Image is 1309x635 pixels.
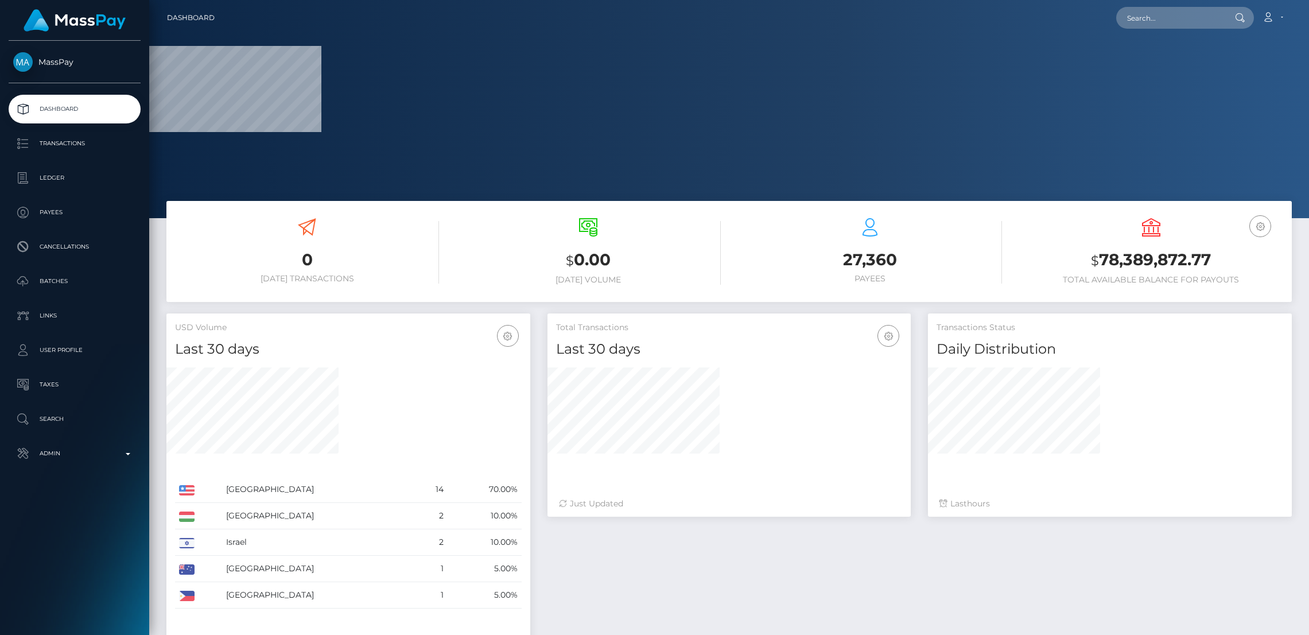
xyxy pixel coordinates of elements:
a: Cancellations [9,233,141,261]
td: 10.00% [448,503,522,529]
small: $ [566,253,574,269]
h5: Transactions Status [937,322,1283,334]
p: Ledger [13,169,136,187]
td: [GEOGRAPHIC_DATA] [222,503,415,529]
small: $ [1091,253,1099,269]
span: MassPay [9,57,141,67]
img: US.png [179,485,195,495]
p: Taxes [13,376,136,393]
td: 5.00% [448,556,522,582]
td: [GEOGRAPHIC_DATA] [222,477,415,503]
td: 70.00% [448,477,522,503]
p: Admin [13,445,136,462]
a: Taxes [9,370,141,399]
a: Transactions [9,129,141,158]
p: Batches [13,273,136,290]
a: Links [9,301,141,330]
h6: [DATE] Transactions [175,274,439,284]
p: Dashboard [13,100,136,118]
td: 1 [415,556,448,582]
img: MassPay [13,52,33,72]
a: Dashboard [9,95,141,123]
td: [GEOGRAPHIC_DATA] [222,556,415,582]
h6: [DATE] Volume [456,275,720,285]
img: HU.png [179,512,195,522]
p: Search [13,411,136,428]
h3: 27,360 [738,249,1002,271]
h5: USD Volume [175,322,522,334]
h6: Total Available Balance for Payouts [1019,275,1283,285]
td: 1 [415,582,448,609]
p: Payees [13,204,136,221]
div: Just Updated [559,498,900,510]
a: Batches [9,267,141,296]
h4: Last 30 days [556,339,903,359]
p: Transactions [13,135,136,152]
h4: Last 30 days [175,339,522,359]
img: IL.png [179,538,195,548]
h3: 0 [175,249,439,271]
p: Links [13,307,136,324]
h3: 78,389,872.77 [1019,249,1283,272]
td: Israel [222,529,415,556]
a: Dashboard [167,6,215,30]
h5: Total Transactions [556,322,903,334]
input: Search... [1116,7,1224,29]
h4: Daily Distribution [937,339,1283,359]
p: User Profile [13,342,136,359]
a: Search [9,405,141,433]
td: 14 [415,477,448,503]
td: 2 [415,529,448,556]
td: 10.00% [448,529,522,556]
a: Ledger [9,164,141,192]
h6: Payees [738,274,1002,284]
td: 5.00% [448,582,522,609]
img: PH.png [179,591,195,601]
td: 2 [415,503,448,529]
td: [GEOGRAPHIC_DATA] [222,582,415,609]
img: AU.png [179,564,195,575]
div: Last hours [939,498,1280,510]
a: Admin [9,439,141,468]
a: User Profile [9,336,141,365]
h3: 0.00 [456,249,720,272]
p: Cancellations [13,238,136,255]
a: Payees [9,198,141,227]
img: MassPay Logo [24,9,126,32]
